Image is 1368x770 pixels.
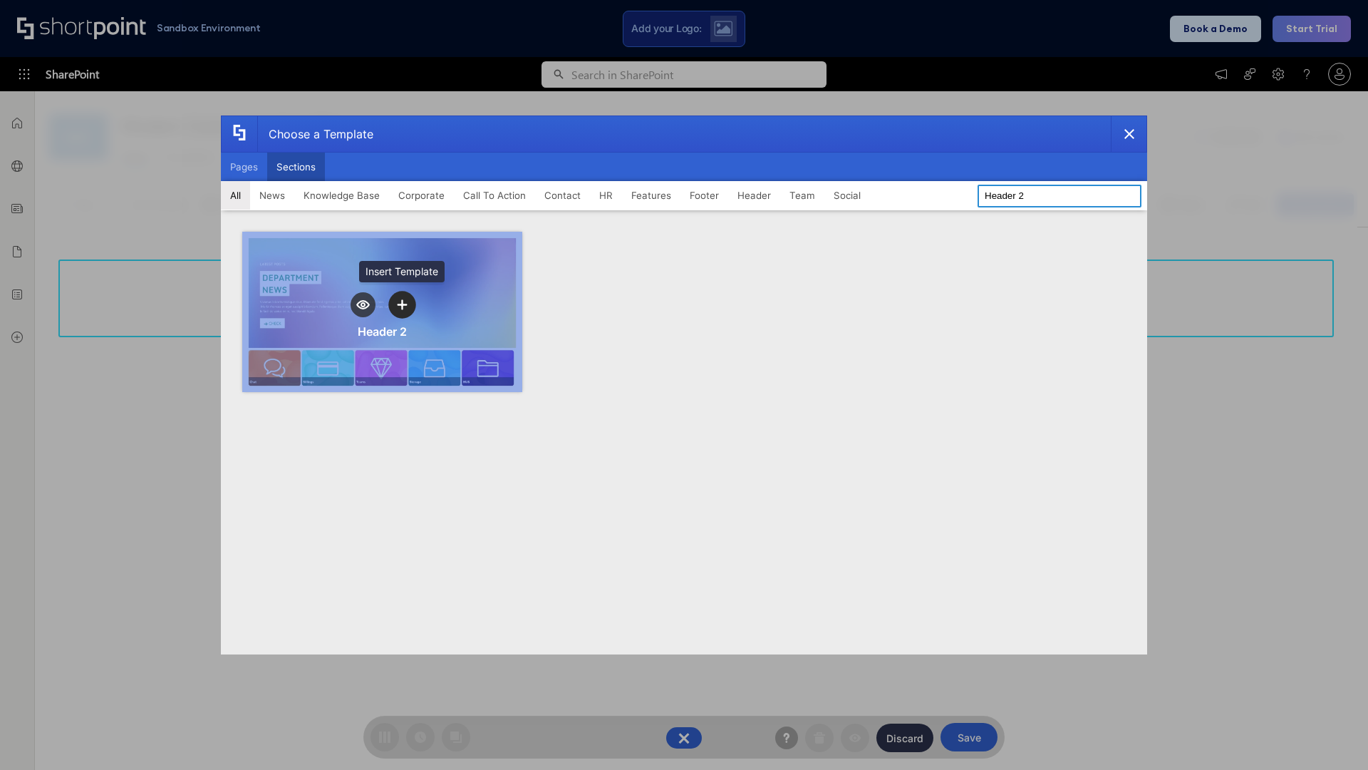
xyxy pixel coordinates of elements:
div: Header 2 [358,324,407,339]
button: HR [590,181,622,210]
input: Search [978,185,1141,207]
button: Social [824,181,870,210]
div: Choose a Template [257,116,373,152]
button: Footer [680,181,728,210]
button: Contact [535,181,590,210]
button: Features [622,181,680,210]
button: News [250,181,294,210]
div: template selector [221,115,1147,654]
button: Team [780,181,824,210]
button: Pages [221,153,267,181]
button: Sections [267,153,325,181]
button: Header [728,181,780,210]
button: Knowledge Base [294,181,389,210]
button: Corporate [389,181,454,210]
button: Call To Action [454,181,535,210]
button: All [221,181,250,210]
iframe: Chat Widget [1297,702,1368,770]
